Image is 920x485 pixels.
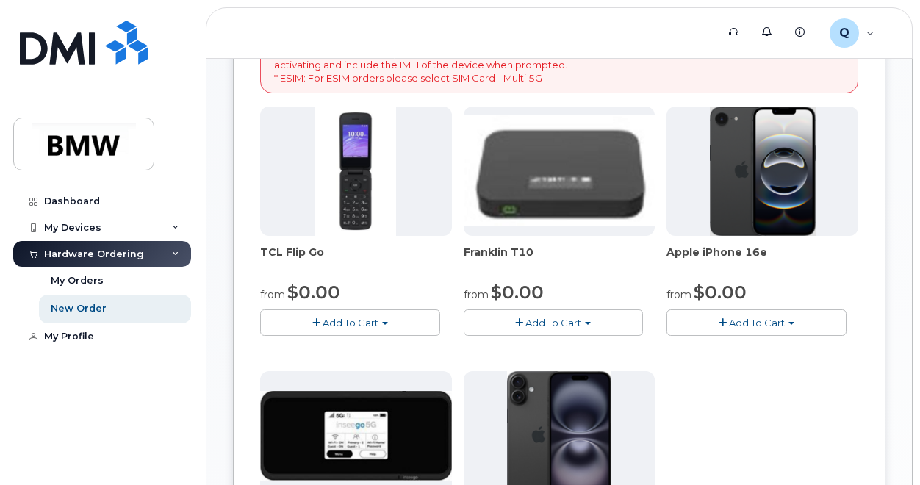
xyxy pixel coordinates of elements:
[315,107,396,236] img: TCL_FLIP_MODE.jpg
[260,391,452,481] img: cut_small_inseego_5G.jpg
[464,245,655,274] div: Franklin T10
[287,281,340,303] span: $0.00
[491,281,544,303] span: $0.00
[666,309,847,335] button: Add To Cart
[464,115,655,226] img: t10.jpg
[464,309,644,335] button: Add To Cart
[839,24,849,42] span: Q
[729,317,785,328] span: Add To Cart
[525,317,581,328] span: Add To Cart
[666,245,858,274] div: Apple iPhone 16e
[260,288,285,301] small: from
[694,281,747,303] span: $0.00
[464,288,489,301] small: from
[260,309,440,335] button: Add To Cart
[260,245,452,274] div: TCL Flip Go
[856,421,909,474] iframe: Messenger Launcher
[710,107,816,236] img: iphone16e.png
[819,18,885,48] div: QT29286
[323,317,378,328] span: Add To Cart
[666,288,691,301] small: from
